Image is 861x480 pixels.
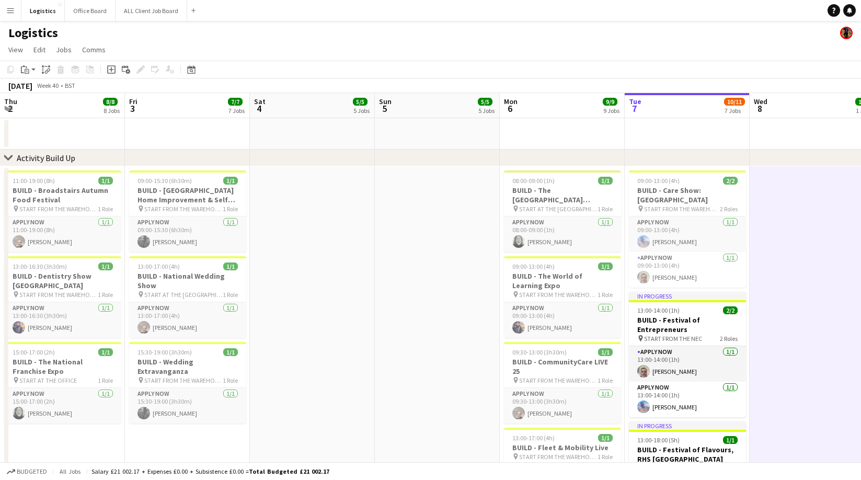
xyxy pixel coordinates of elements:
[504,186,621,204] h3: BUILD - The [GEOGRAPHIC_DATA][PERSON_NAME]
[98,291,113,299] span: 1 Role
[478,98,492,106] span: 5/5
[629,292,746,417] app-job-card: In progress13:00-14:00 (1h)2/2BUILD - Festival of Entrepreneurs START FROM THE NEC2 RolesAPPLY NO...
[512,262,555,270] span: 09:00-13:00 (4h)
[19,376,77,384] span: START AT THE OFFICE
[629,292,746,300] div: In progress
[725,107,744,115] div: 7 Jobs
[379,97,392,106] span: Sun
[144,376,223,384] span: START FROM THE WAREHOUSE
[129,357,246,376] h3: BUILD - Wedding Extravanganza
[377,102,392,115] span: 5
[103,98,118,106] span: 8/8
[228,107,245,115] div: 7 Jobs
[504,388,621,424] app-card-role: APPLY NOW1/109:30-13:00 (3h30m)[PERSON_NAME]
[504,97,518,106] span: Mon
[129,271,246,290] h3: BUILD - National Wedding Show
[504,443,621,452] h3: BUILD - Fleet & Mobility Live
[512,348,567,356] span: 09:30-13:00 (3h30m)
[8,81,32,91] div: [DATE]
[637,436,680,444] span: 13:00-18:00 (5h)
[723,306,738,314] span: 2/2
[720,335,738,342] span: 2 Roles
[629,346,746,382] app-card-role: APPLY NOW1/113:00-14:00 (1h)[PERSON_NAME]
[249,467,329,475] span: Total Budgeted £21 002.17
[512,177,555,185] span: 08:00-09:00 (1h)
[4,97,17,106] span: Thu
[223,262,238,270] span: 1/1
[4,388,121,424] app-card-role: APPLY NOW1/115:00-17:00 (2h)[PERSON_NAME]
[8,25,58,41] h1: Logistics
[629,421,746,430] div: In progress
[629,216,746,252] app-card-role: APPLY NOW1/109:00-13:00 (4h)[PERSON_NAME]
[627,102,641,115] span: 7
[137,262,180,270] span: 13:00-17:00 (4h)
[4,216,121,252] app-card-role: APPLY NOW1/111:00-19:00 (8h)[PERSON_NAME]
[598,348,613,356] span: 1/1
[598,262,613,270] span: 1/1
[598,453,613,461] span: 1 Role
[19,205,98,213] span: START FROM THE WAREHOUSE
[598,376,613,384] span: 1 Role
[129,388,246,424] app-card-role: APPLY NOW1/115:30-19:00 (3h30m)[PERSON_NAME]
[629,170,746,288] app-job-card: 09:00-13:00 (4h)2/2BUILD - Care Show: [GEOGRAPHIC_DATA] START FROM THE WAREHOUSE2 RolesAPPLY NOW1...
[144,291,223,299] span: START AT THE [GEOGRAPHIC_DATA]
[56,45,72,54] span: Jobs
[65,1,116,21] button: Office Board
[98,348,113,356] span: 1/1
[129,170,246,252] app-job-card: 09:00-15:30 (6h30m)1/1BUILD - [GEOGRAPHIC_DATA] Home Improvement & Self Build Show START FROM THE...
[128,102,137,115] span: 3
[353,98,368,106] span: 5/5
[519,453,598,461] span: START FROM THE WAREHOUSE
[65,82,75,89] div: BST
[512,434,555,442] span: 13:00-17:00 (4h)
[223,376,238,384] span: 1 Role
[4,43,27,56] a: View
[629,186,746,204] h3: BUILD - Care Show: [GEOGRAPHIC_DATA]
[29,43,50,56] a: Edit
[252,102,266,115] span: 4
[353,107,370,115] div: 5 Jobs
[4,342,121,424] div: 15:00-17:00 (2h)1/1BUILD - The National Franchise Expo START AT THE OFFICE1 RoleAPPLY NOW1/115:00...
[637,177,680,185] span: 09:00-13:00 (4h)
[644,205,720,213] span: START FROM THE WAREHOUSE
[637,306,680,314] span: 13:00-14:00 (1h)
[629,252,746,288] app-card-role: APPLY NOW1/109:00-13:00 (4h)[PERSON_NAME]
[724,98,745,106] span: 10/11
[4,271,121,290] h3: BUILD - Dentistry Show [GEOGRAPHIC_DATA]
[98,177,113,185] span: 1/1
[137,348,192,356] span: 15:30-19:00 (3h30m)
[504,216,621,252] app-card-role: APPLY NOW1/108:00-09:00 (1h)[PERSON_NAME]
[504,256,621,338] app-job-card: 09:00-13:00 (4h)1/1BUILD - The World of Learning Expo START FROM THE WAREHOUSE1 RoleAPPLY NOW1/10...
[33,45,45,54] span: Edit
[19,291,98,299] span: START FROM THE WAREHOUSE
[4,170,121,252] app-job-card: 11:00-19:00 (8h)1/1BUILD - Broadstairs Autumn Food Festival START FROM THE WAREHOUSE1 RoleAPPLY N...
[629,382,746,417] app-card-role: APPLY NOW1/113:00-14:00 (1h)[PERSON_NAME]
[504,170,621,252] app-job-card: 08:00-09:00 (1h)1/1BUILD - The [GEOGRAPHIC_DATA][PERSON_NAME] START AT THE [GEOGRAPHIC_DATA]1 Rol...
[21,1,65,21] button: Logistics
[13,262,67,270] span: 13:00-16:30 (3h30m)
[228,98,243,106] span: 7/7
[629,315,746,334] h3: BUILD - Festival of Entrepreneurs
[223,177,238,185] span: 1/1
[223,291,238,299] span: 1 Role
[82,45,106,54] span: Comms
[91,467,329,475] div: Salary £21 002.17 + Expenses £0.00 + Subsistence £0.00 =
[116,1,187,21] button: ALL Client Job Board
[223,205,238,213] span: 1 Role
[752,102,767,115] span: 8
[17,153,75,163] div: Activity Build Up
[629,97,641,106] span: Tue
[723,177,738,185] span: 2/2
[129,256,246,338] app-job-card: 13:00-17:00 (4h)1/1BUILD - National Wedding Show START AT THE [GEOGRAPHIC_DATA]1 RoleAPPLY NOW1/1...
[4,256,121,338] app-job-card: 13:00-16:30 (3h30m)1/1BUILD - Dentistry Show [GEOGRAPHIC_DATA] START FROM THE WAREHOUSE1 RoleAPPL...
[98,262,113,270] span: 1/1
[598,291,613,299] span: 1 Role
[519,376,598,384] span: START FROM THE WAREHOUSE
[723,436,738,444] span: 1/1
